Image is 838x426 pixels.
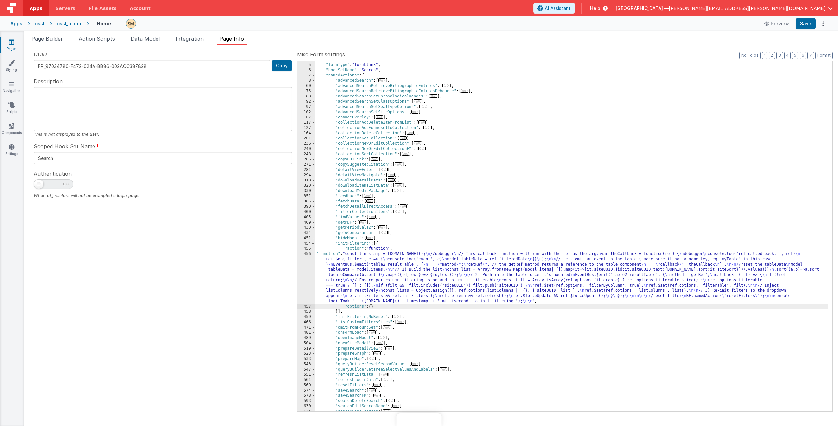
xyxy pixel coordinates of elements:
div: 97 [297,104,315,110]
div: cssl_alpha [57,20,81,27]
button: Format [815,52,833,59]
div: 481 [297,330,315,335]
div: 569 [297,383,315,388]
span: Help [590,5,600,11]
div: 92 [297,99,315,104]
span: [GEOGRAPHIC_DATA] — [616,5,669,11]
div: 458 [297,309,315,314]
span: ... [461,89,468,93]
button: Preview [760,18,793,29]
div: cssl [35,20,44,27]
span: ... [383,378,390,381]
span: ... [442,84,450,87]
div: 248 [297,152,315,157]
button: Save [796,18,816,29]
div: 434 [297,230,315,236]
span: ... [369,215,376,219]
button: Options [818,19,828,28]
div: 455 [297,246,315,251]
div: 127 [297,125,315,131]
div: 405 [297,215,315,220]
div: 8 [297,78,315,83]
span: ... [418,120,426,124]
div: 451 [297,236,315,241]
span: File Assets [89,5,117,11]
span: ... [400,136,407,140]
span: ... [388,399,395,402]
button: No Folds [739,52,761,59]
div: 459 [297,314,315,320]
span: ... [397,320,404,324]
span: Misc Form settings [297,51,345,58]
span: ... [400,204,407,208]
span: ... [383,325,390,329]
span: Scoped Hook Set Name [34,142,95,150]
span: ... [411,110,419,114]
div: 102 [297,110,315,115]
div: 634 [297,409,315,414]
div: 519 [297,346,315,351]
div: 533 [297,356,315,362]
div: 75 [297,89,315,94]
div: 117 [297,120,315,125]
div: 164 [297,131,315,136]
div: 523 [297,351,315,356]
button: 2 [769,52,775,59]
div: 409 [297,220,315,225]
button: 1 [762,52,767,59]
span: ... [430,94,437,98]
span: Integration [176,35,204,42]
button: 3 [776,52,783,59]
div: 281 [297,167,315,173]
div: 240 [297,146,315,152]
span: Page Info [220,35,244,42]
span: [PERSON_NAME][EMAIL_ADDRESS][PERSON_NAME][DOMAIN_NAME] [669,5,826,11]
span: Description [34,77,63,85]
span: ... [418,147,426,150]
span: ... [378,225,386,229]
div: 390 [297,204,315,209]
div: 88 [297,94,315,99]
span: ... [359,220,367,224]
span: ... [392,315,400,318]
span: Page Builder [31,35,63,42]
span: Authentication [34,170,72,178]
div: 561 [297,377,315,383]
div: 543 [297,362,315,367]
div: 456 [297,251,315,304]
span: Servers [55,5,75,11]
div: 365 [297,199,315,204]
span: ... [369,388,376,392]
span: ... [402,152,409,156]
span: ... [411,362,419,366]
img: e9616e60dfe10b317d64a5e98ec8e357 [126,19,136,28]
span: ... [388,178,395,182]
div: 201 [297,136,315,141]
span: ... [395,210,402,213]
span: Action Scripts [79,35,115,42]
div: Apps [10,20,22,27]
h4: Home [97,21,111,26]
div: 6 [297,68,315,73]
div: 320 [297,183,315,188]
span: ... [440,367,447,371]
div: 630 [297,404,315,409]
div: 310 [297,178,315,183]
div: 271 [297,162,315,167]
span: ... [395,183,402,187]
span: ... [392,404,400,408]
div: 236 [297,141,315,146]
span: ... [364,194,371,198]
span: ... [392,189,400,192]
span: ... [366,236,373,240]
span: ... [421,105,428,108]
span: ... [366,199,373,203]
span: ... [388,173,395,177]
div: 330 [297,188,315,194]
div: 471 [297,325,315,330]
span: ... [423,126,430,129]
span: ... [395,162,402,166]
div: 593 [297,398,315,404]
span: ... [373,394,381,397]
span: ... [381,168,388,171]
